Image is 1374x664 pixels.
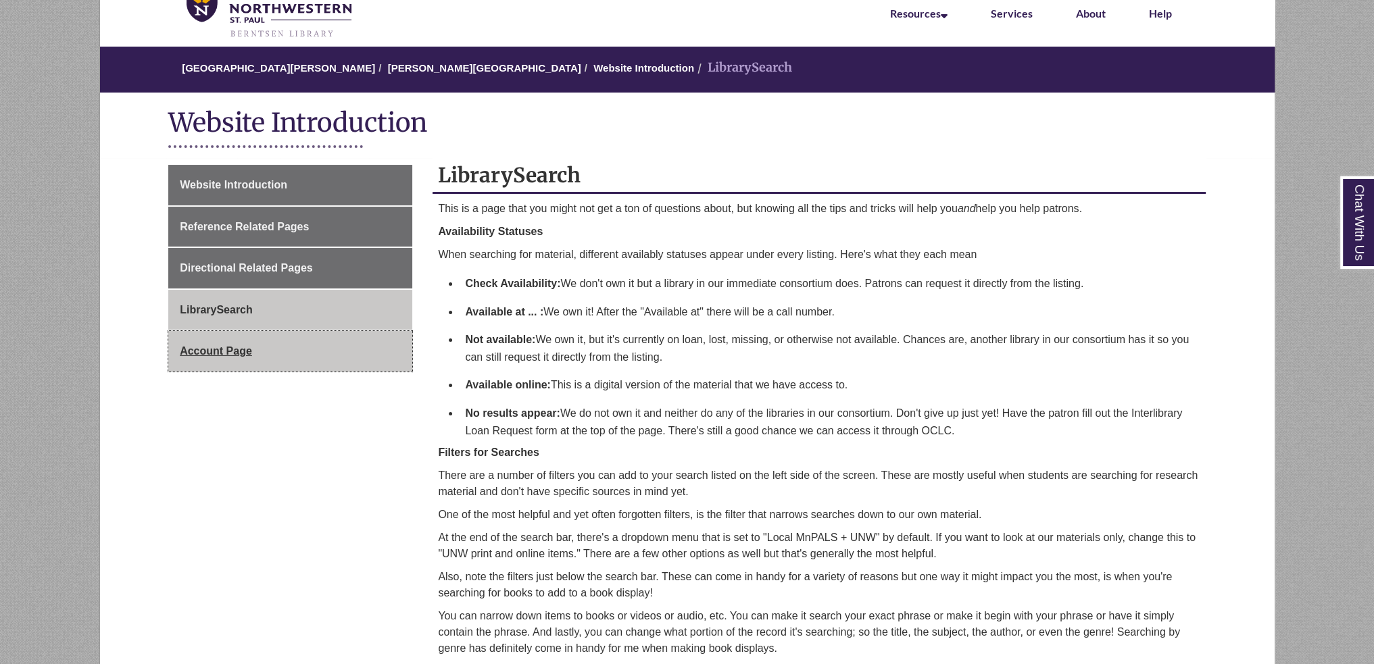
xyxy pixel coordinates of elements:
[465,334,535,345] strong: Not available:
[180,179,287,190] span: Website Introduction
[991,7,1033,20] a: Services
[438,507,1200,523] p: One of the most helpful and yet often forgotten filters, is the filter that narrows searches down...
[180,304,253,315] span: LibrarySearch
[182,62,375,74] a: [GEOGRAPHIC_DATA][PERSON_NAME]
[388,62,581,74] a: [PERSON_NAME][GEOGRAPHIC_DATA]
[180,221,309,232] span: Reference Related Pages
[438,608,1200,657] p: You can narrow down items to books or videos or audio, etc. You can make it search your exact phr...
[438,467,1200,500] p: There are a number of filters you can add to your search listed on the left side of the screen. T...
[168,106,1206,142] h1: Website Introduction
[460,326,1200,371] li: We own it, but it's currently on loan, lost, missing, or otherwise not available. Chances are, an...
[438,530,1200,562] p: At the end of the search bar, there's a dropdown menu that is set to "Local MnPALS + UNW" by defa...
[438,201,1200,217] p: This is a page that you might not get a ton of questions about, but knowing all the tips and tric...
[465,379,551,390] strong: Available online:
[168,207,412,247] a: Reference Related Pages
[168,248,412,288] a: Directional Related Pages
[460,270,1200,298] li: We don't own it but a library in our immediate consortium does. Patrons can request it directly f...
[180,345,252,357] span: Account Page
[465,306,543,317] strong: Available at ... :
[168,331,412,372] a: Account Page
[180,262,313,274] span: Directional Related Pages
[958,203,976,214] em: and
[168,165,412,372] div: Guide Page Menu
[593,62,694,74] a: Website Introduction
[438,446,539,458] strong: Filters for Searches
[694,58,792,78] li: LibrarySearch
[465,407,560,419] strong: No results appear:
[168,290,412,330] a: LibrarySearch
[1076,7,1106,20] a: About
[460,371,1200,399] li: This is a digital version of the material that we have access to.
[465,278,560,289] strong: Check Availability:
[890,7,948,20] a: Resources
[168,165,412,205] a: Website Introduction
[438,247,1200,263] p: When searching for material, different availably statuses appear under every listing. Here's what...
[438,569,1200,601] p: Also, note the filters just below the search bar. These can come in handy for a variety of reason...
[460,399,1200,444] li: We do not own it and neither do any of the libraries in our consortium. Don't give up just yet! H...
[438,226,543,237] strong: Availability Statuses
[433,158,1206,194] h2: LibrarySearch
[1149,7,1172,20] a: Help
[460,298,1200,326] li: We own it! After the "Available at" there will be a call number.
